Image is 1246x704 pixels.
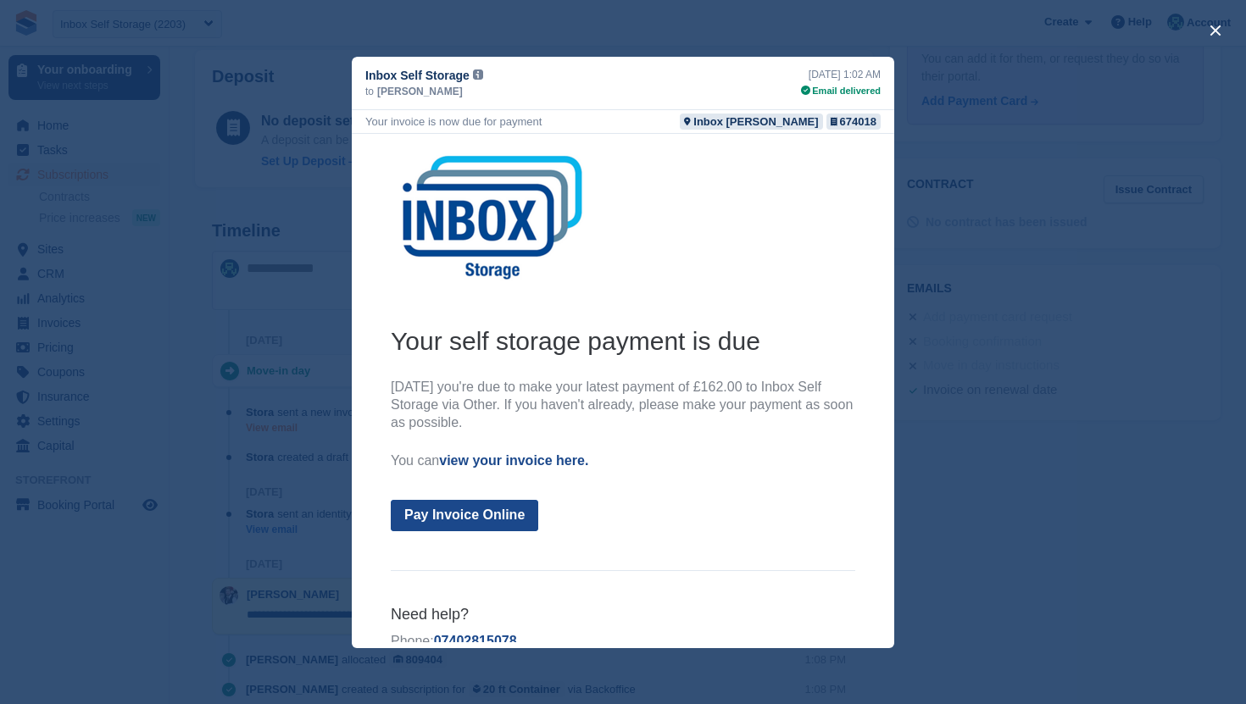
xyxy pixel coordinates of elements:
a: Pay Invoice Online [39,366,186,397]
div: [DATE] 1:02 AM [801,67,881,82]
a: 07402815078 [82,500,165,514]
span: to [365,84,374,99]
span: Inbox Self Storage [365,67,470,84]
p: Phone: [39,499,503,517]
button: close [1202,17,1229,44]
h6: Need help? [39,471,503,491]
div: Email delivered [801,84,881,98]
a: 674018 [826,114,881,130]
span: [PERSON_NAME] [377,84,463,99]
h2: Your self storage payment is due [39,191,503,224]
img: Inbox Self Storage Logo [39,14,242,150]
div: Inbox [PERSON_NAME] [693,114,818,130]
div: Your invoice is now due for payment [365,114,542,130]
a: Inbox [PERSON_NAME] [680,114,822,130]
img: icon-info-grey-7440780725fd019a000dd9b08b2336e03edf1995a4989e88bcd33f0948082b44.svg [473,69,483,80]
a: view your invoice here. [87,319,236,334]
span: [DATE] you're due to make your latest payment of £162.00 to Inbox Self Storage via Other. If you ... [39,246,501,296]
p: You can [39,319,503,336]
div: 674018 [840,114,876,130]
